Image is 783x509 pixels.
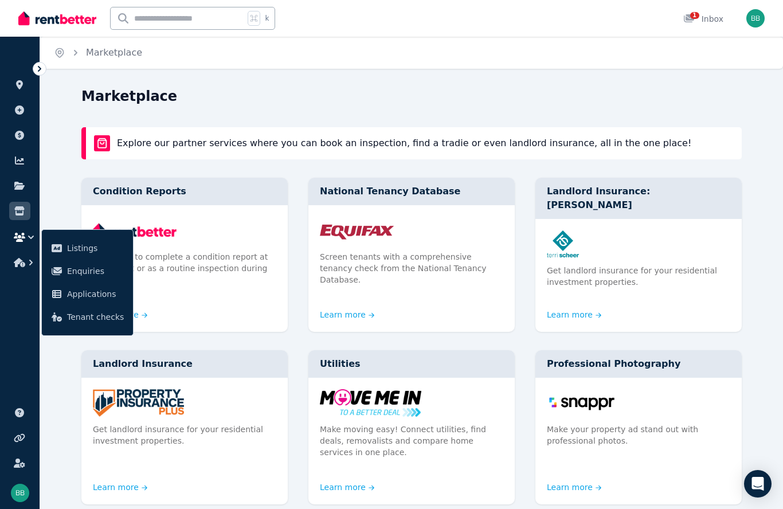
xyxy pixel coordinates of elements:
[46,260,128,283] a: Enquiries
[683,13,723,25] div: Inbox
[320,217,503,244] img: National Tenancy Database
[67,241,124,255] span: Listings
[320,389,503,417] img: Utilities
[67,310,124,324] span: Tenant checks
[46,283,128,306] a: Applications
[18,10,96,27] img: RentBetter
[93,217,276,244] img: Condition Reports
[67,264,124,278] span: Enquiries
[11,484,29,502] img: Bernie Brennan
[746,9,765,28] img: Bernie Brennan
[744,470,772,498] div: Open Intercom Messenger
[46,306,128,328] a: Tenant checks
[67,287,124,301] span: Applications
[46,237,128,260] a: Listings
[535,350,742,378] div: Professional Photography
[93,251,276,285] p: Hire a pro to complete a condition report at entry, exit or as a routine inspection during the le...
[547,481,602,493] a: Learn more
[320,424,503,458] p: Make moving easy! Connect utilities, find deals, removalists and compare home services in one place.
[265,14,269,23] span: k
[547,309,602,320] a: Learn more
[81,87,177,105] h1: Marketplace
[40,37,156,69] nav: Breadcrumb
[308,178,515,205] div: National Tenancy Database
[547,389,730,417] img: Professional Photography
[86,47,142,58] a: Marketplace
[547,424,730,447] p: Make your property ad stand out with professional photos.
[117,136,691,150] p: Explore our partner services where you can book an inspection, find a tradie or even landlord ins...
[308,350,515,378] div: Utilities
[93,389,276,417] img: Landlord Insurance
[547,265,730,288] p: Get landlord insurance for your residential investment properties.
[320,251,503,285] p: Screen tenants with a comprehensive tenancy check from the National Tenancy Database.
[94,135,110,151] img: rentBetter Marketplace
[690,12,699,19] span: 1
[93,481,148,493] a: Learn more
[81,350,288,378] div: Landlord Insurance
[320,309,375,320] a: Learn more
[93,424,276,447] p: Get landlord insurance for your residential investment properties.
[547,230,730,258] img: Landlord Insurance: Terri Scheer
[320,481,375,493] a: Learn more
[535,178,742,219] div: Landlord Insurance: [PERSON_NAME]
[81,178,288,205] div: Condition Reports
